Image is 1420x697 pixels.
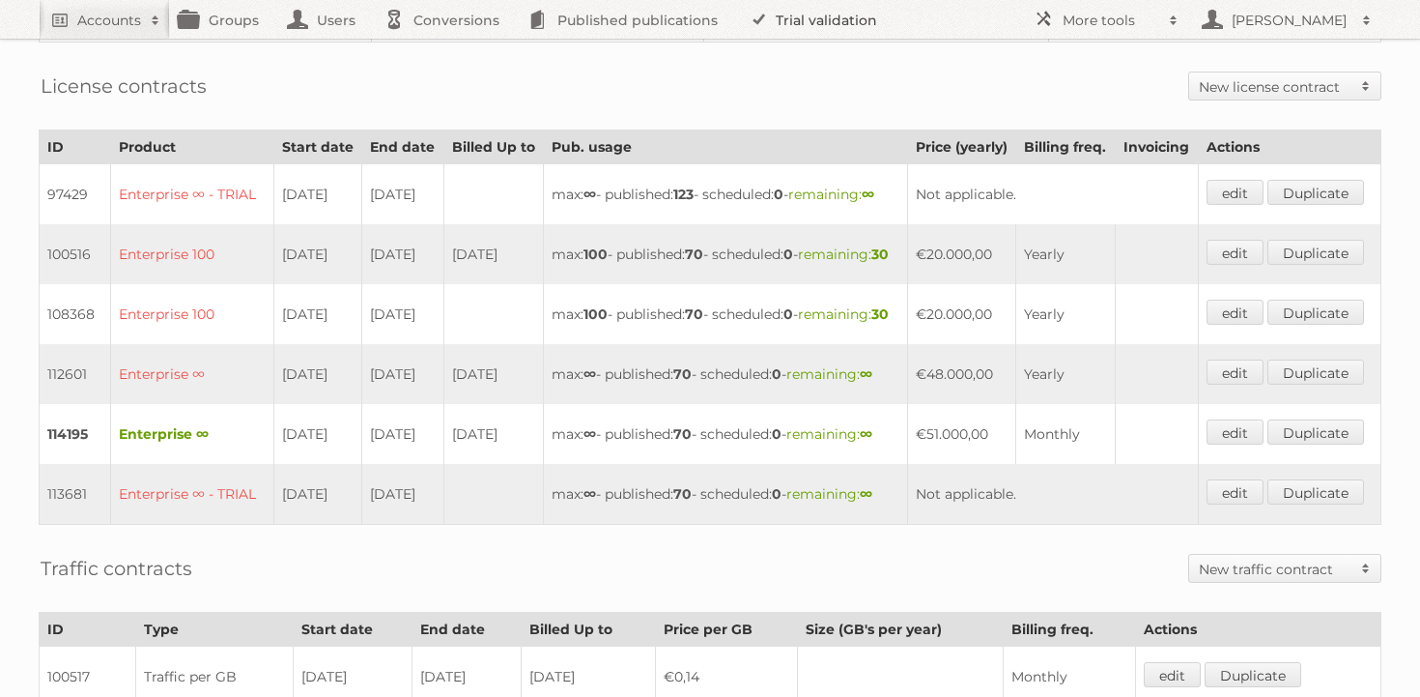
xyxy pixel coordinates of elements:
strong: 30 [871,305,889,323]
h2: [PERSON_NAME] [1227,11,1352,30]
strong: 0 [772,425,781,443]
a: New license contract [1189,73,1380,100]
td: Yearly [1016,344,1116,404]
th: Billing freq. [1016,131,1116,164]
td: Monthly [1016,404,1116,464]
span: remaining: [798,305,889,323]
h2: More tools [1063,11,1159,30]
strong: ∞ [860,485,872,503]
strong: 70 [673,365,692,383]
span: remaining: [786,485,872,503]
h2: Accounts [77,11,141,30]
a: edit [1207,180,1264,205]
strong: 100 [583,305,608,323]
th: End date [412,613,521,647]
strong: 100 [583,246,608,263]
strong: 70 [685,246,703,263]
td: 112601 [40,344,111,404]
strong: 70 [685,305,703,323]
strong: ∞ [583,186,596,203]
td: €48.000,00 [907,344,1016,404]
th: ID [40,613,136,647]
strong: 0 [783,305,793,323]
td: max: - published: - scheduled: - [544,164,907,225]
td: max: - published: - scheduled: - [544,224,907,284]
h2: Traffic contracts [41,554,192,583]
span: Toggle [1351,555,1380,582]
strong: 123 [673,186,694,203]
td: [DATE] [273,164,362,225]
th: Billing freq. [1003,613,1136,647]
a: edit [1207,479,1264,505]
td: Enterprise 100 [111,224,273,284]
a: edit [1207,360,1264,385]
td: [DATE] [273,404,362,464]
th: End date [362,131,444,164]
a: Duplicate [1267,479,1364,505]
td: Yearly [1016,224,1116,284]
th: Billed Up to [521,613,655,647]
td: [DATE] [362,464,444,525]
td: max: - published: - scheduled: - [544,284,907,344]
td: 97429 [40,164,111,225]
td: Not applicable. [907,164,1198,225]
td: 113681 [40,464,111,525]
td: Enterprise ∞ [111,404,273,464]
strong: 0 [783,246,793,263]
span: remaining: [798,246,889,263]
th: Billed Up to [443,131,544,164]
td: [DATE] [273,464,362,525]
span: Toggle [1351,73,1380,100]
strong: 0 [772,485,781,503]
th: Size (GB's per year) [797,613,1003,647]
h2: New license contract [1199,77,1351,97]
td: €20.000,00 [907,224,1016,284]
td: [DATE] [362,224,444,284]
th: ID [40,131,111,164]
th: Actions [1198,131,1380,164]
td: max: - published: - scheduled: - [544,404,907,464]
td: [DATE] [443,224,544,284]
td: €51.000,00 [907,404,1016,464]
td: [DATE] [273,224,362,284]
td: Enterprise ∞ - TRIAL [111,164,273,225]
th: Product [111,131,273,164]
a: Duplicate [1267,360,1364,385]
strong: ∞ [860,425,872,443]
th: Type [135,613,293,647]
td: [DATE] [362,284,444,344]
a: Duplicate [1267,300,1364,325]
strong: ∞ [862,186,874,203]
td: 100516 [40,224,111,284]
a: edit [1144,662,1201,687]
td: [DATE] [362,344,444,404]
strong: ∞ [860,365,872,383]
a: edit [1207,300,1264,325]
strong: 70 [673,485,692,503]
td: Not applicable. [907,464,1198,525]
h2: New traffic contract [1199,560,1351,579]
td: max: - published: - scheduled: - [544,344,907,404]
span: remaining: [786,425,872,443]
a: Duplicate [1205,662,1301,687]
a: edit [1207,420,1264,445]
td: [DATE] [273,284,362,344]
th: Price per GB [655,613,797,647]
strong: ∞ [583,365,596,383]
td: Yearly [1016,284,1116,344]
strong: 30 [871,246,889,263]
th: Actions [1136,613,1381,647]
td: [DATE] [443,404,544,464]
td: [DATE] [273,344,362,404]
th: Start date [273,131,362,164]
td: Enterprise ∞ - TRIAL [111,464,273,525]
a: Duplicate [1267,180,1364,205]
span: remaining: [788,186,874,203]
th: Pub. usage [544,131,907,164]
a: Duplicate [1267,240,1364,265]
td: max: - published: - scheduled: - [544,464,907,525]
td: Enterprise ∞ [111,344,273,404]
a: Duplicate [1267,420,1364,445]
strong: 0 [772,365,781,383]
span: remaining: [786,365,872,383]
